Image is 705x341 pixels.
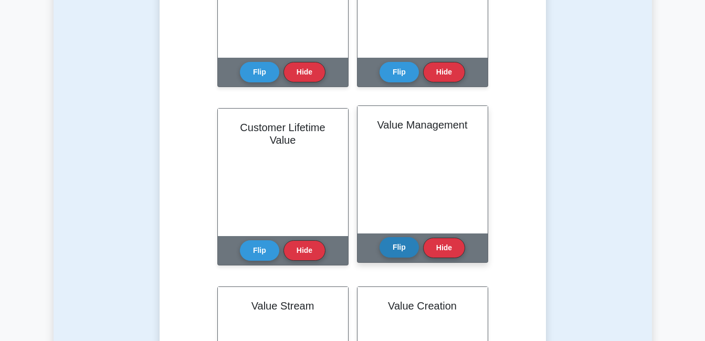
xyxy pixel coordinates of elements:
[240,62,279,82] button: Flip
[370,119,475,131] h2: Value Management
[230,300,335,312] h2: Value Stream
[230,121,335,146] h2: Customer Lifetime Value
[283,62,325,82] button: Hide
[370,300,475,312] h2: Value Creation
[380,62,419,82] button: Flip
[423,62,465,82] button: Hide
[240,240,279,261] button: Flip
[423,238,465,258] button: Hide
[283,240,325,261] button: Hide
[380,237,419,258] button: Flip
